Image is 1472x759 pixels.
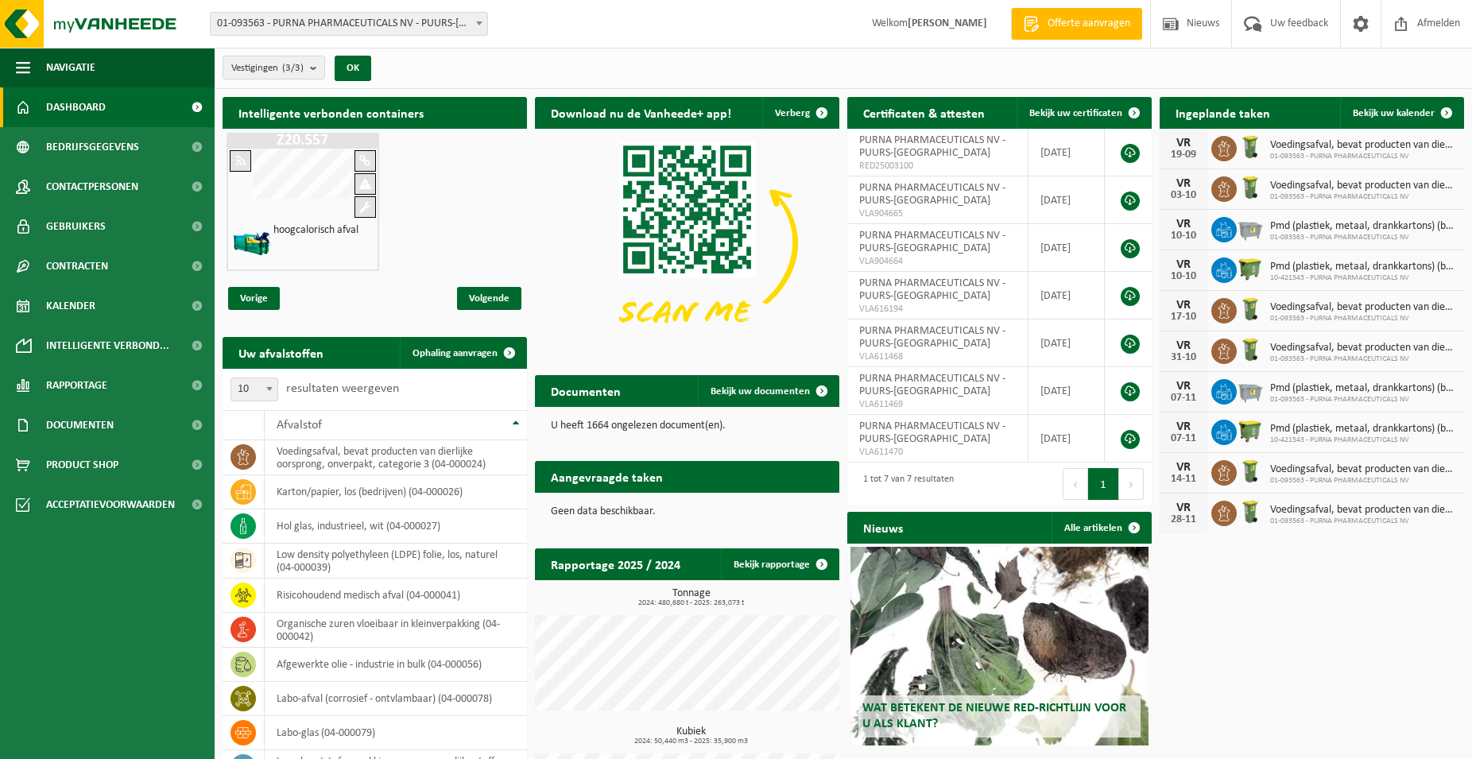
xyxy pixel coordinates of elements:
[1168,258,1199,271] div: VR
[1028,367,1105,415] td: [DATE]
[1168,312,1199,323] div: 17-10
[1168,514,1199,525] div: 28-11
[1237,296,1264,323] img: WB-0140-HPE-GN-50
[859,398,1016,411] span: VLA611469
[1052,512,1150,544] a: Alle artikelen
[1168,218,1199,230] div: VR
[543,738,839,745] span: 2024: 50,440 m3 - 2025: 35,900 m3
[1168,474,1199,485] div: 14-11
[1270,504,1456,517] span: Voedingsafval, bevat producten van dierlijke oorsprong, onverpakt, categorie 3
[1270,261,1456,273] span: Pmd (plastiek, metaal, drankkartons) (bedrijven)
[265,579,527,613] td: risicohoudend medisch afval (04-000041)
[228,287,280,310] span: Vorige
[230,378,278,401] span: 10
[46,405,114,445] span: Documenten
[1270,382,1456,395] span: Pmd (plastiek, metaal, drankkartons) (bedrijven)
[265,682,527,716] td: labo-afval (corrosief - ontvlambaar) (04-000078)
[859,350,1016,363] span: VLA611468
[543,726,839,745] h3: Kubiek
[1168,393,1199,404] div: 07-11
[400,337,525,369] a: Ophaling aanvragen
[1063,468,1088,500] button: Previous
[1168,461,1199,474] div: VR
[265,475,527,509] td: karton/papier, los (bedrijven) (04-000026)
[1119,468,1144,500] button: Next
[1353,108,1435,118] span: Bekijk uw kalender
[46,87,106,127] span: Dashboard
[46,48,95,87] span: Navigatie
[1168,299,1199,312] div: VR
[535,375,637,406] h2: Documenten
[1270,342,1456,354] span: Voedingsafval, bevat producten van dierlijke oorsprong, onverpakt, categorie 3
[210,12,488,36] span: 01-093563 - PURNA PHARMACEUTICALS NV - PUURS-SINT-AMANDS
[847,97,1001,128] h2: Certificaten & attesten
[211,13,487,35] span: 01-093563 - PURNA PHARMACEUTICALS NV - PUURS-SINT-AMANDS
[232,223,272,263] img: HK-XZ-20-GN-12
[1028,224,1105,272] td: [DATE]
[265,716,527,750] td: labo-glas (04-000079)
[1168,190,1199,201] div: 03-10
[711,386,810,397] span: Bekijk uw documenten
[1270,314,1456,323] span: 01-093563 - PURNA PHARMACEUTICALS NV
[859,420,1005,445] span: PURNA PHARMACEUTICALS NV - PUURS-[GEOGRAPHIC_DATA]
[265,648,527,682] td: afgewerkte olie - industrie in bulk (04-000056)
[46,127,139,167] span: Bedrijfsgegevens
[1270,180,1456,192] span: Voedingsafval, bevat producten van dierlijke oorsprong, onverpakt, categorie 3
[535,97,747,128] h2: Download nu de Vanheede+ app!
[46,326,169,366] span: Intelligente verbond...
[46,246,108,286] span: Contracten
[1270,301,1456,314] span: Voedingsafval, bevat producten van dierlijke oorsprong, onverpakt, categorie 3
[551,506,823,517] p: Geen data beschikbaar.
[223,56,325,79] button: Vestigingen(3/3)
[859,325,1005,350] span: PURNA PHARMACEUTICALS NV - PUURS-[GEOGRAPHIC_DATA]
[8,724,265,759] iframe: chat widget
[1011,8,1142,40] a: Offerte aanvragen
[1237,174,1264,201] img: WB-0140-HPE-GN-50
[1168,380,1199,393] div: VR
[859,373,1005,397] span: PURNA PHARMACEUTICALS NV - PUURS-[GEOGRAPHIC_DATA]
[721,548,838,580] a: Bekijk rapportage
[265,440,527,475] td: voedingsafval, bevat producten van dierlijke oorsprong, onverpakt, categorie 3 (04-000024)
[1270,192,1456,202] span: 01-093563 - PURNA PHARMACEUTICALS NV
[1270,436,1456,445] span: 10-421543 - PURNA PHARMACEUTICALS NV
[1028,129,1105,176] td: [DATE]
[543,588,839,607] h3: Tonnage
[46,366,107,405] span: Rapportage
[1270,220,1456,233] span: Pmd (plastiek, metaal, drankkartons) (bedrijven)
[1044,16,1134,32] span: Offerte aanvragen
[859,230,1005,254] span: PURNA PHARMACEUTICALS NV - PUURS-[GEOGRAPHIC_DATA]
[1270,354,1456,364] span: 01-093563 - PURNA PHARMACEUTICALS NV
[1237,417,1264,444] img: WB-1100-HPE-GN-50
[457,287,521,310] span: Volgende
[1237,134,1264,161] img: WB-0140-HPE-GN-50
[855,467,954,501] div: 1 tot 7 van 7 resultaten
[859,255,1016,268] span: VLA904664
[1168,339,1199,352] div: VR
[1270,395,1456,405] span: 01-093563 - PURNA PHARMACEUTICALS NV
[1017,97,1150,129] a: Bekijk uw certificaten
[1270,476,1456,486] span: 01-093563 - PURNA PHARMACEUTICALS NV
[859,446,1016,459] span: VLA611470
[46,485,175,525] span: Acceptatievoorwaarden
[859,160,1016,172] span: RED25003100
[1237,255,1264,282] img: WB-1100-HPE-GN-50
[543,599,839,607] span: 2024: 480,680 t - 2025: 263,073 t
[859,207,1016,220] span: VLA904665
[1029,108,1122,118] span: Bekijk uw certificaten
[286,382,399,395] label: resultaten weergeven
[1168,149,1199,161] div: 19-09
[1168,177,1199,190] div: VR
[1237,458,1264,485] img: WB-0140-HPE-GN-50
[1168,433,1199,444] div: 07-11
[265,544,527,579] td: low density polyethyleen (LDPE) folie, los, naturel (04-000039)
[535,548,696,579] h2: Rapportage 2025 / 2024
[551,420,823,432] p: U heeft 1664 ongelezen document(en).
[265,509,527,544] td: hol glas, industrieel, wit (04-000027)
[46,167,138,207] span: Contactpersonen
[1270,517,1456,526] span: 01-093563 - PURNA PHARMACEUTICALS NV
[1160,97,1286,128] h2: Ingeplande taken
[231,378,277,401] span: 10
[282,63,304,73] count: (3/3)
[1237,336,1264,363] img: WB-0140-HPE-GN-50
[46,207,106,246] span: Gebruikers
